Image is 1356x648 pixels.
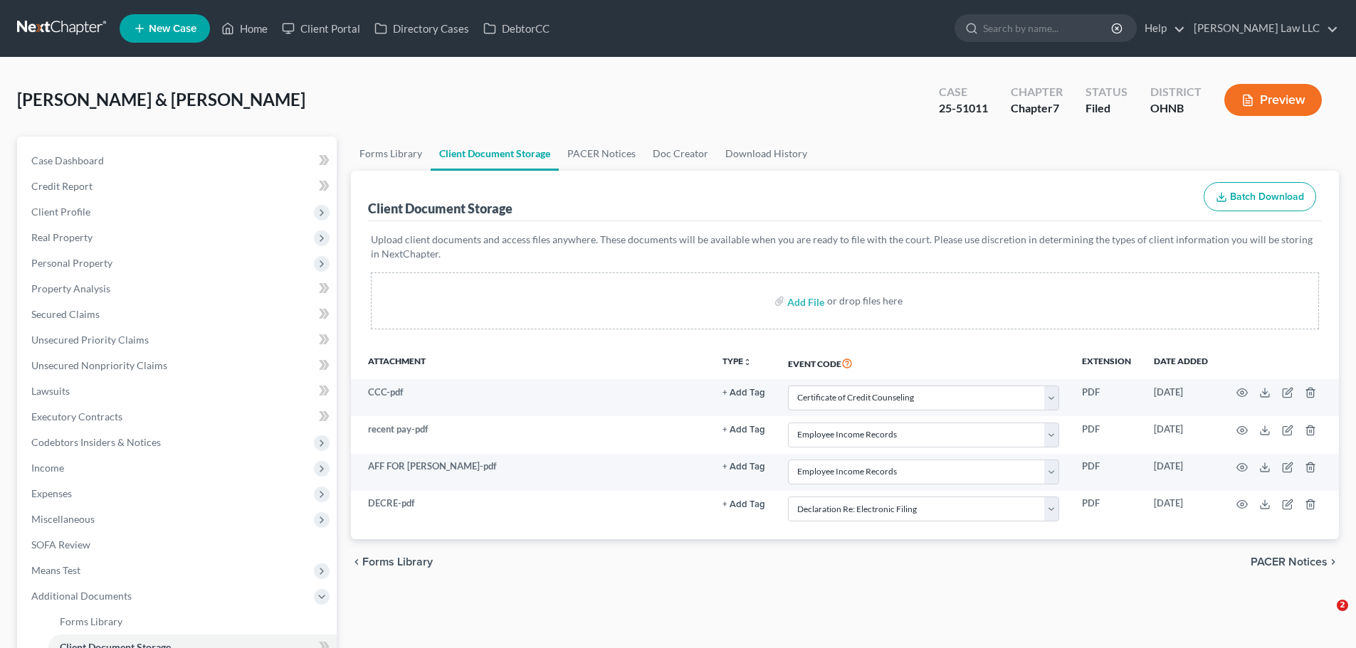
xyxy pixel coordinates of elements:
span: Codebtors Insiders & Notices [31,436,161,448]
a: Directory Cases [367,16,476,41]
span: Secured Claims [31,308,100,320]
td: [DATE] [1142,379,1219,416]
a: Forms Library [351,137,431,171]
td: CCC-pdf [351,379,711,416]
span: New Case [149,23,196,34]
button: + Add Tag [722,388,765,398]
button: + Add Tag [722,462,765,472]
button: chevron_left Forms Library [351,556,433,568]
button: Batch Download [1204,182,1316,212]
a: + Add Tag [722,386,765,399]
i: unfold_more [743,358,752,366]
a: Client Document Storage [431,137,559,171]
button: + Add Tag [722,425,765,435]
td: PDF [1071,454,1142,491]
span: Expenses [31,487,72,499]
span: Credit Report [31,180,93,192]
td: [DATE] [1142,454,1219,491]
a: + Add Tag [722,496,765,510]
span: Client Profile [31,206,90,218]
a: Download History [717,137,816,171]
th: Attachment [351,346,711,379]
td: [DATE] [1142,491,1219,528]
td: DECRE-pdf [351,491,711,528]
a: PACER Notices [559,137,644,171]
span: SOFA Review [31,538,90,551]
a: + Add Tag [722,423,765,436]
iframe: Intercom live chat [1308,600,1342,634]
div: Chapter [1011,84,1063,100]
span: 7 [1053,101,1059,115]
button: TYPEunfold_more [722,357,752,366]
td: PDF [1071,491,1142,528]
a: Secured Claims [20,302,337,327]
a: Lawsuits [20,378,337,404]
a: DebtorCC [476,16,557,41]
a: Unsecured Nonpriority Claims [20,353,337,378]
a: Property Analysis [20,276,337,302]
span: [PERSON_NAME] & [PERSON_NAME] [17,89,305,110]
a: Case Dashboard [20,148,337,174]
td: recent pay-pdf [351,416,711,453]
span: Means Test [31,564,80,576]
span: 2 [1337,600,1348,611]
a: Forms Library [48,609,337,634]
span: Unsecured Nonpriority Claims [31,359,167,371]
span: Forms Library [362,556,433,568]
a: [PERSON_NAME] Law LLC [1187,16,1338,41]
button: + Add Tag [722,500,765,509]
i: chevron_right [1328,556,1339,568]
div: or drop files here [827,294,903,308]
span: Miscellaneous [31,513,95,525]
a: Help [1137,16,1185,41]
div: Chapter [1011,100,1063,117]
a: Client Portal [275,16,367,41]
div: 25-51011 [939,100,988,117]
span: Unsecured Priority Claims [31,334,149,346]
p: Upload client documents and access files anywhere. These documents will be available when you are... [371,233,1319,261]
div: Client Document Storage [368,200,513,217]
input: Search by name... [983,15,1113,41]
td: [DATE] [1142,416,1219,453]
a: Executory Contracts [20,404,337,430]
a: + Add Tag [722,460,765,473]
td: PDF [1071,416,1142,453]
td: AFF FOR [PERSON_NAME]-pdf [351,454,711,491]
a: Unsecured Priority Claims [20,327,337,353]
span: Lawsuits [31,385,70,397]
th: Date added [1142,346,1219,379]
span: Executory Contracts [31,410,122,423]
span: Income [31,462,64,474]
a: Credit Report [20,174,337,199]
div: OHNB [1150,100,1202,117]
span: Additional Documents [31,590,132,602]
button: PACER Notices chevron_right [1251,556,1339,568]
a: Home [214,16,275,41]
i: chevron_left [351,556,362,568]
a: Doc Creator [644,137,717,171]
span: Real Property [31,231,93,243]
td: PDF [1071,379,1142,416]
span: PACER Notices [1251,556,1328,568]
div: District [1150,84,1202,100]
div: Status [1086,84,1128,100]
span: Property Analysis [31,282,110,294]
button: Preview [1224,84,1322,116]
div: Filed [1086,100,1128,117]
span: Batch Download [1230,191,1304,203]
div: Case [939,84,988,100]
th: Extension [1071,346,1142,379]
span: Forms Library [60,615,122,627]
span: Personal Property [31,257,112,269]
a: SOFA Review [20,532,337,558]
span: Case Dashboard [31,154,104,166]
th: Event Code [777,346,1071,379]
